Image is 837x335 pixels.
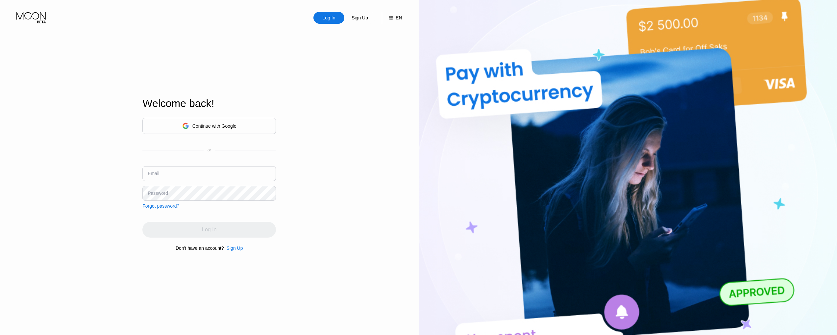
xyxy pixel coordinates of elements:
[148,191,168,196] div: Password
[396,15,402,20] div: EN
[351,14,369,21] div: Sign Up
[192,123,236,129] div: Continue with Google
[224,245,243,251] div: Sign Up
[142,203,179,209] div: Forgot password?
[344,12,375,24] div: Sign Up
[322,14,336,21] div: Log In
[227,245,243,251] div: Sign Up
[208,148,211,152] div: or
[142,118,276,134] div: Continue with Google
[382,12,402,24] div: EN
[148,171,159,176] div: Email
[142,97,276,110] div: Welcome back!
[313,12,344,24] div: Log In
[176,245,224,251] div: Don't have an account?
